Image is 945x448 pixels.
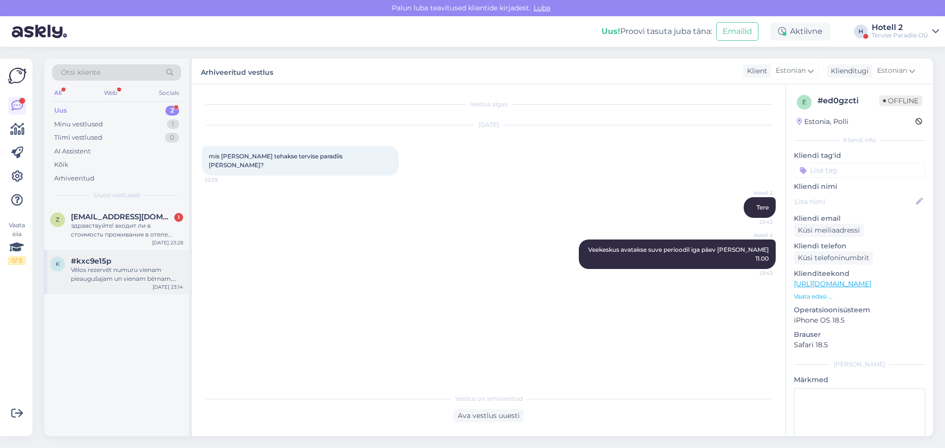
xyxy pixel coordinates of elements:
[102,87,119,99] div: Web
[601,26,712,37] div: Proovi tasuta juba täna:
[877,65,907,76] span: Estonian
[736,189,773,197] span: Hotell 2
[818,95,879,107] div: # ed0gzcti
[716,22,758,41] button: Emailid
[8,221,26,265] div: Vaata siia
[794,224,864,237] div: Küsi meiliaadressi
[794,360,925,369] div: [PERSON_NAME]
[54,133,102,143] div: Tiimi vestlused
[71,212,173,221] span: zannaulakova@gmail.com
[54,106,67,116] div: Uus
[165,106,179,116] div: 2
[8,66,27,85] img: Askly Logo
[794,375,925,385] p: Märkmed
[71,221,183,239] div: здравствуйте! входит ли в стоимость проживания в отеле посещение аквапарка?
[165,133,179,143] div: 0
[202,100,776,109] div: Vestlus algas
[455,394,523,403] span: Vestlus on arhiveeritud
[202,120,776,129] div: [DATE]
[52,87,63,99] div: All
[879,95,922,106] span: Offline
[8,256,26,265] div: 0 / 3
[827,66,869,76] div: Klienditugi
[794,279,871,288] a: [URL][DOMAIN_NAME]
[54,147,91,156] div: AI Assistent
[736,269,773,277] span: 23:43
[601,27,620,36] b: Uus!
[71,266,183,283] div: Vēlos rezervēt numuru vienam pieaugušajam un vienam bērnam, taču tīmekļa vietnē uzreiz piedāvā su...
[794,241,925,251] p: Kliendi telefon
[61,67,100,78] span: Otsi kliente
[54,119,103,129] div: Minu vestlused
[872,24,939,39] a: Hotell 2Tervise Paradiis OÜ
[174,213,183,222] div: 1
[56,216,60,223] span: z
[54,160,68,170] div: Kõik
[54,174,94,183] div: Arhiveeritud
[205,176,242,183] span: 22:29
[794,196,914,207] input: Lisa nimi
[794,340,925,350] p: Safari 18.5
[736,232,773,239] span: Hotell 2
[736,218,773,226] span: 23:43
[454,409,524,422] div: Ava vestlus uuesti
[794,292,925,301] p: Vaata edasi ...
[872,31,928,39] div: Tervise Paradiis OÜ
[794,305,925,315] p: Operatsioonisüsteem
[794,136,925,145] div: Kliendi info
[794,163,925,178] input: Lisa tag
[167,119,179,129] div: 1
[94,191,140,200] span: Uued vestlused
[794,181,925,192] p: Kliendi nimi
[157,87,181,99] div: Socials
[794,269,925,279] p: Klienditeekond
[588,246,770,262] span: Veekeskus avatakse suve perioodil iga päev [PERSON_NAME] 11.00
[152,239,183,246] div: [DATE] 23:28
[802,98,806,106] span: e
[743,66,767,76] div: Klient
[531,3,553,12] span: Luba
[794,213,925,224] p: Kliendi email
[794,329,925,340] p: Brauser
[794,150,925,161] p: Kliendi tag'id
[797,117,849,127] div: Estonia, Polli
[153,283,183,291] div: [DATE] 23:14
[756,204,769,211] span: Tere
[71,257,111,266] span: #kxc9e15p
[201,64,273,78] label: Arhiveeritud vestlus
[872,24,928,31] div: Hotell 2
[794,315,925,326] p: iPhone OS 18.5
[209,152,344,169] span: mis [PERSON_NAME] tehakse tervise paradiis [PERSON_NAME]?
[776,65,806,76] span: Estonian
[770,23,830,40] div: Aktiivne
[854,25,868,38] div: H
[794,251,873,265] div: Küsi telefoninumbrit
[56,260,60,268] span: k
